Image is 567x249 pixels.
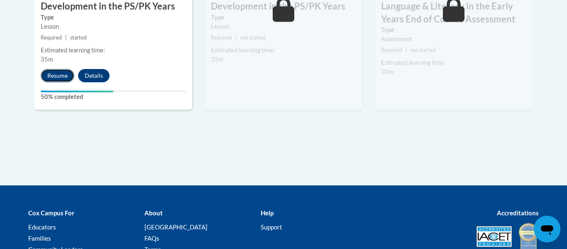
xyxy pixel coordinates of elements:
label: Type [381,25,526,35]
span: | [235,35,237,41]
div: Estimated learning time: [211,46,356,55]
a: Educators [28,223,56,231]
b: Cox Campus For [28,209,74,217]
span: 35m [211,56,223,63]
span: not started [240,35,266,41]
span: started [70,35,87,41]
iframe: Button to launch messaging window [534,216,560,242]
label: Type [41,13,186,22]
b: Accreditations [497,209,539,217]
a: [GEOGRAPHIC_DATA] [144,223,208,231]
button: Details [78,69,110,82]
span: not started [411,47,436,53]
label: 50% completed [41,92,186,101]
a: FAQs [144,234,159,242]
div: Lesson [41,22,186,31]
div: Estimated learning time: [41,46,186,55]
div: Assessment [381,35,526,44]
a: Support [261,223,282,231]
span: | [65,35,67,41]
div: Your progress [41,91,113,92]
label: Type [211,13,356,22]
span: 20m [381,68,393,75]
span: Required [41,35,62,41]
b: About [144,209,163,217]
span: 35m [41,56,53,63]
img: Accredited IACET® Provider [477,226,512,247]
button: Resume [41,69,74,82]
div: Lesson [211,22,356,31]
span: Required [211,35,232,41]
div: Estimated learning time: [381,58,526,67]
a: Families [28,234,51,242]
b: Help [261,209,274,217]
span: Required [381,47,402,53]
span: | [406,47,407,53]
